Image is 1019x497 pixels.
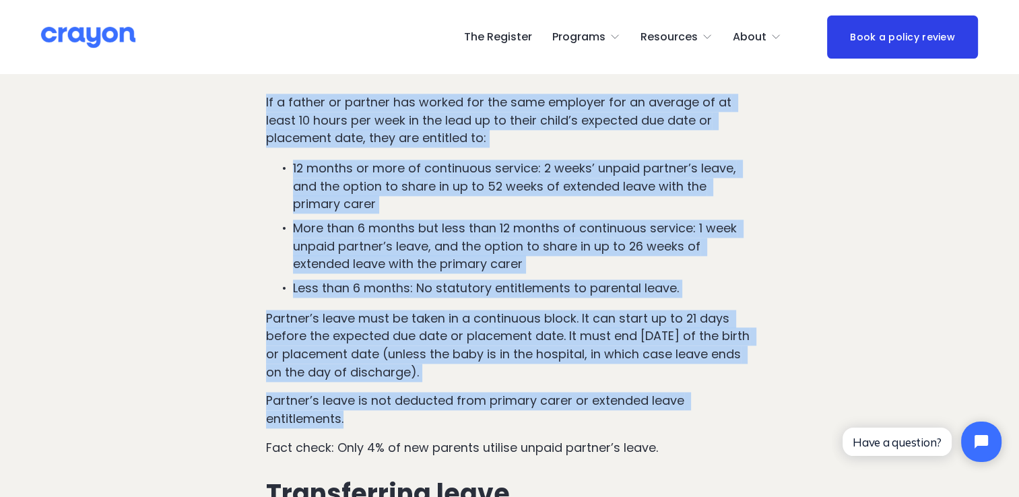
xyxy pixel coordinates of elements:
[41,26,135,49] img: Crayon
[640,28,698,47] span: Resources
[266,310,754,382] p: Partner’s leave must be taken in a continuous block. It can start up to 21 days before the expect...
[733,26,781,48] a: folder dropdown
[831,410,1013,473] iframe: Tidio Chat
[266,392,754,428] p: Partner’s leave is not deducted from primary carer or extended leave entitlements.
[552,26,620,48] a: folder dropdown
[733,28,766,47] span: About
[293,220,754,273] p: More than 6 months but less than 12 months of continuous service: 1 week unpaid partner’s leave, ...
[552,28,605,47] span: Programs
[293,160,754,213] p: 12 months or more of continuous service: 2 weeks’ unpaid partner’s leave, and the option to share...
[827,15,979,59] a: Book a policy review
[293,279,754,298] p: Less than 6 months: No statutory entitlements to parental leave.
[464,26,532,48] a: The Register
[266,439,754,457] p: Fact check: Only 4% of new parents utilise unpaid partner’s leave.
[266,94,754,147] p: If a father or partner has worked for the same employer for an average of at least 10 hours per w...
[640,26,713,48] a: folder dropdown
